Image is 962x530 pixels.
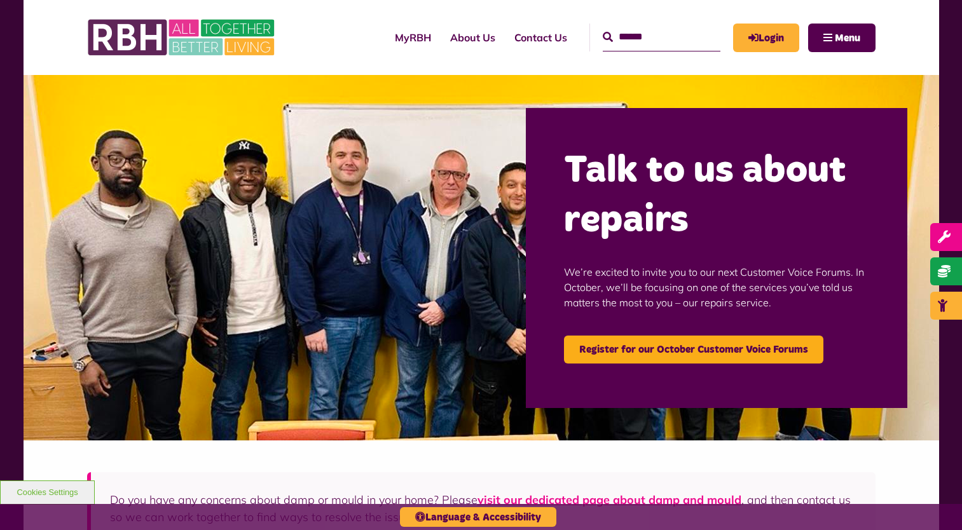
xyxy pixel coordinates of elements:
[87,13,278,62] img: RBH
[808,24,876,52] button: Navigation
[385,20,441,55] a: MyRBH
[478,493,741,507] a: visit our dedicated page about damp and mould
[564,245,869,329] p: We’re excited to invite you to our next Customer Voice Forums. In October, we’ll be focusing on o...
[733,24,799,52] a: MyRBH
[835,33,860,43] span: Menu
[400,507,556,527] button: Language & Accessibility
[564,146,869,245] h2: Talk to us about repairs
[441,20,505,55] a: About Us
[564,336,823,364] a: Register for our October Customer Voice Forums
[110,491,856,526] p: Do you have any concerns about damp or mould in your home? Please , and then contact us so we can...
[24,75,939,440] img: Group photo of customers and colleagues at the Lighthouse Project
[505,20,577,55] a: Contact Us
[905,473,962,530] iframe: Netcall Web Assistant for live chat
